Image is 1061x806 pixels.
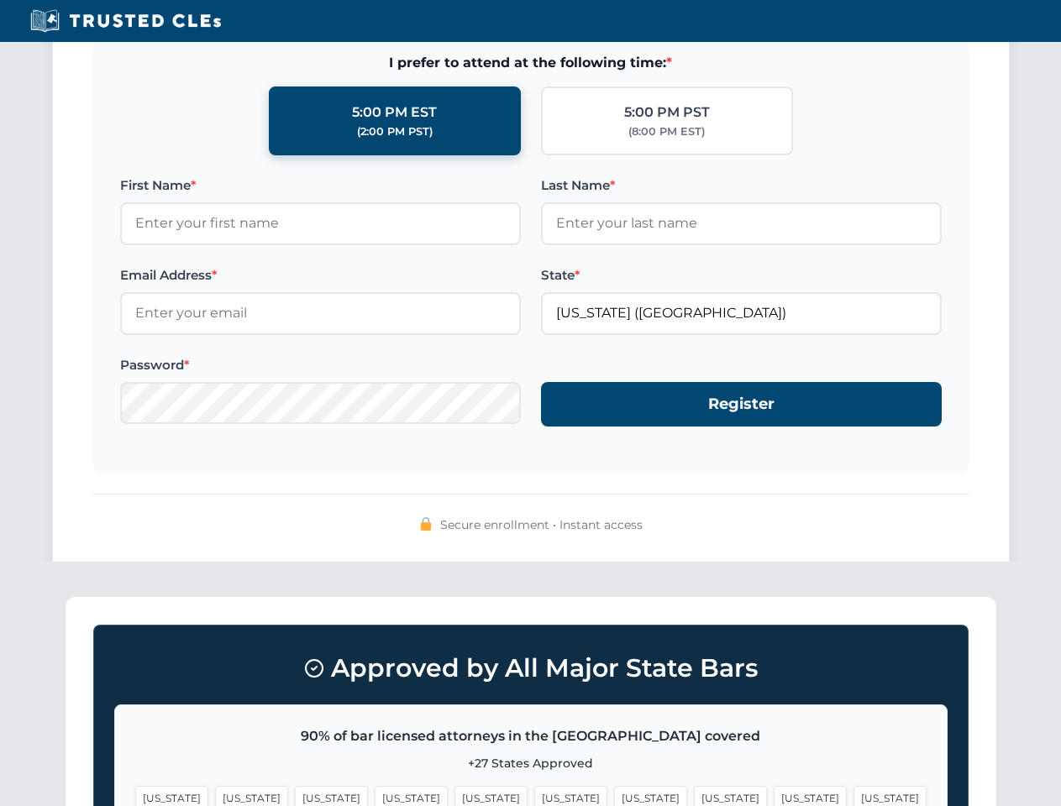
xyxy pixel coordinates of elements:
[120,355,521,375] label: Password
[357,123,433,140] div: (2:00 PM PST)
[541,265,942,285] label: State
[541,382,942,427] button: Register
[120,265,521,285] label: Email Address
[419,517,433,531] img: 🔒
[135,754,927,772] p: +27 States Approved
[541,292,942,334] input: Florida (FL)
[120,202,521,244] input: Enter your first name
[628,123,705,140] div: (8:00 PM EST)
[120,292,521,334] input: Enter your email
[120,175,521,196] label: First Name
[135,725,927,747] p: 90% of bar licensed attorneys in the [GEOGRAPHIC_DATA] covered
[352,102,437,123] div: 5:00 PM EST
[541,202,942,244] input: Enter your last name
[624,102,710,123] div: 5:00 PM PST
[541,175,942,196] label: Last Name
[25,8,226,34] img: Trusted CLEs
[114,646,948,691] h3: Approved by All Major State Bars
[440,516,643,534] span: Secure enrollment • Instant access
[120,52,942,74] span: I prefer to attend at the following time:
